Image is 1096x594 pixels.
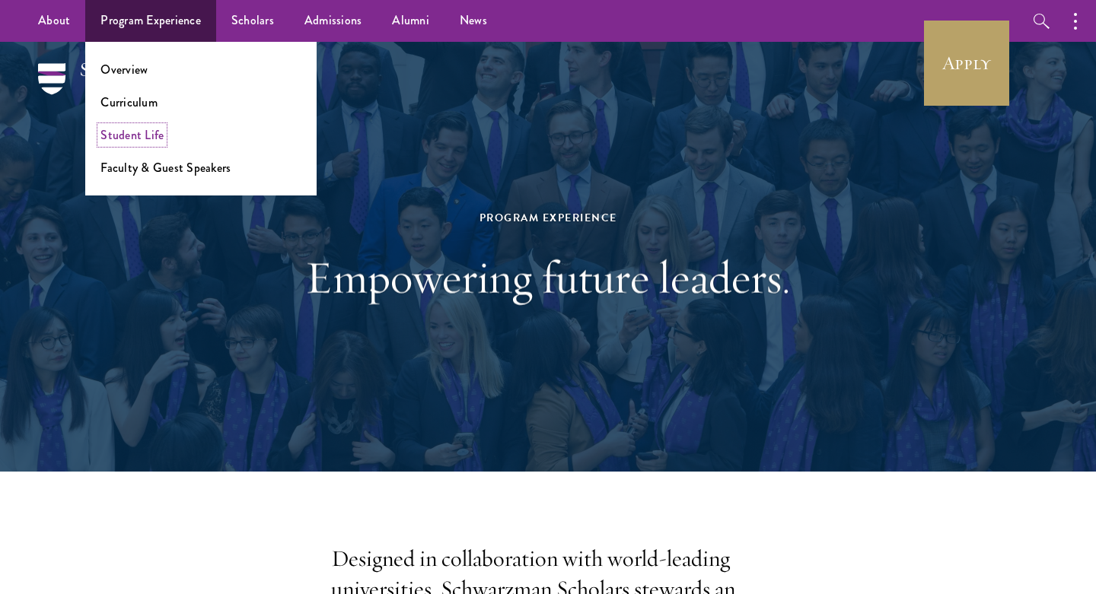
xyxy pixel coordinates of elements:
div: Program Experience [285,208,811,227]
h1: Empowering future leaders. [285,250,811,305]
a: Apply [924,21,1009,106]
a: Curriculum [100,94,158,111]
a: Overview [100,61,148,78]
img: Schwarzman Scholars [38,63,198,116]
a: Faculty & Guest Speakers [100,159,231,176]
a: Student Life [100,126,164,144]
